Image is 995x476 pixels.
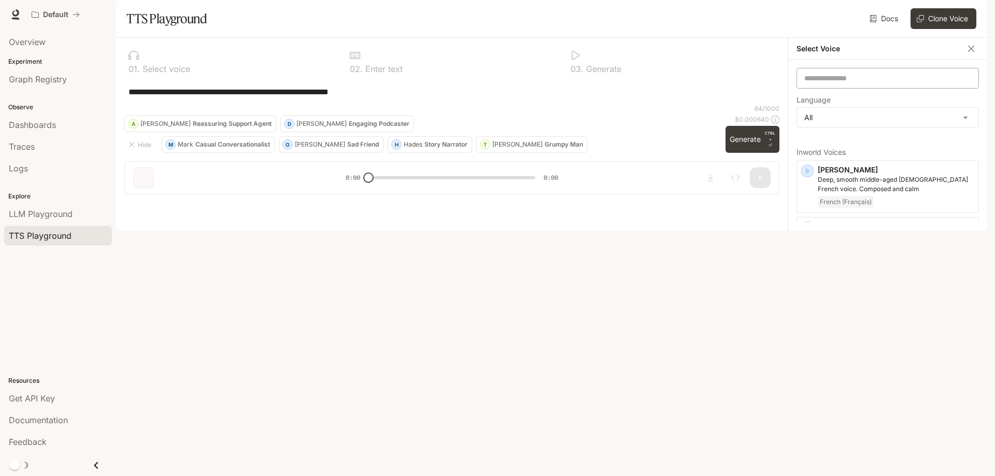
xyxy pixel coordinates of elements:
p: [PERSON_NAME] [295,141,345,148]
p: Inworld Voices [797,149,979,156]
button: GenerateCTRL +⏎ [726,126,779,153]
p: $ 0.000640 [735,115,769,124]
button: T[PERSON_NAME]Grumpy Man [476,136,588,153]
div: A [129,116,138,132]
p: Select voice [140,65,190,73]
button: Clone Voice [911,8,976,29]
p: Reassuring Support Agent [193,121,272,127]
div: T [480,136,490,153]
p: 0 1 . [129,65,140,73]
button: All workspaces [27,4,84,25]
div: O [283,136,292,153]
p: Mark [178,141,193,148]
a: Docs [868,8,902,29]
span: French (Français) [818,196,874,208]
button: MMarkCasual Conversationalist [162,136,275,153]
p: [PERSON_NAME] [296,121,347,127]
p: [PERSON_NAME] [492,141,543,148]
p: [PERSON_NAME] [818,222,974,232]
button: O[PERSON_NAME]Sad Friend [279,136,383,153]
p: Generate [584,65,621,73]
h1: TTS Playground [126,8,207,29]
p: 64 / 1000 [755,104,779,113]
div: H [392,136,401,153]
p: 0 3 . [571,65,584,73]
p: Grumpy Man [545,141,583,148]
button: Hide [124,136,158,153]
div: D [285,116,294,132]
p: Deep, smooth middle-aged male French voice. Composed and calm [818,175,974,194]
p: Default [43,10,68,19]
p: Sad Friend [347,141,379,148]
button: HHadesStory Narrator [388,136,472,153]
p: Enter text [363,65,403,73]
p: Language [797,96,831,104]
div: All [797,108,978,127]
p: Engaging Podcaster [349,121,409,127]
div: M [166,136,175,153]
p: Story Narrator [424,141,467,148]
button: A[PERSON_NAME]Reassuring Support Agent [124,116,276,132]
p: [PERSON_NAME] [818,165,974,175]
button: D[PERSON_NAME]Engaging Podcaster [280,116,414,132]
p: [PERSON_NAME] [140,121,191,127]
p: Hades [404,141,422,148]
p: 0 2 . [350,65,363,73]
p: Casual Conversationalist [195,141,270,148]
p: ⏎ [765,130,775,149]
p: CTRL + [765,130,775,142]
